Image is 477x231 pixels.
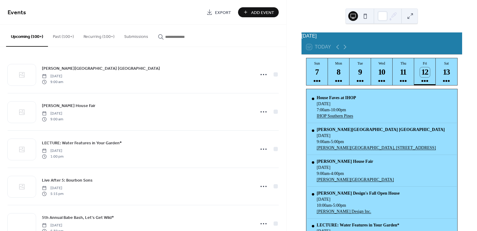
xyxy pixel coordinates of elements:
[436,58,457,85] button: Sat13
[373,61,391,66] div: Wed
[42,177,93,184] span: Live After 5: Bourbon Sons
[317,102,356,106] div: [DATE]
[333,203,346,208] span: 5:00pm
[398,67,408,77] div: 11
[238,7,279,17] button: Add Event
[42,215,114,221] span: 5th Annual Babe Bash, Let's Get Wild*
[331,108,346,112] span: 10:00pm
[317,114,356,119] a: IHOP Southern Pines
[202,7,236,17] a: Export
[393,58,414,85] button: Thu11
[317,95,356,100] div: House Faves at IHOP
[79,25,119,46] button: Recurring (100+)
[42,102,95,109] a: [PERSON_NAME] House Fair
[328,58,349,85] button: Mon8
[42,111,63,116] span: [DATE]
[394,61,412,66] div: Thu
[42,154,63,159] span: 1:00 pm
[42,74,63,79] span: [DATE]
[308,61,326,66] div: Sun
[441,67,451,77] div: 13
[329,171,331,176] span: -
[331,171,344,176] span: 4:00pm
[414,58,436,85] button: Fri12
[317,165,394,170] div: [DATE]
[42,65,160,72] a: [PERSON_NAME][GEOGRAPHIC_DATA] [GEOGRAPHIC_DATA]
[329,139,331,144] span: -
[42,186,63,191] span: [DATE]
[306,58,328,85] button: Sun7
[330,61,348,66] div: Mon
[317,203,332,208] span: 10:00am
[317,127,445,132] div: [PERSON_NAME][GEOGRAPHIC_DATA] [GEOGRAPHIC_DATA]
[317,133,445,138] div: [DATE]
[42,223,63,228] span: [DATE]
[317,171,329,176] span: 9:00am
[420,67,430,77] div: 12
[332,203,333,208] span: -
[42,177,93,184] a: Live After 5: Bourbon Sons
[42,103,95,109] span: [PERSON_NAME] House Fair
[317,108,329,112] span: 7:00am
[355,67,365,77] div: 9
[119,25,153,46] button: Submissions
[334,67,344,77] div: 8
[349,58,371,85] button: Tue9
[317,223,451,228] div: LECTURE: Water Features in Your Garden*
[317,146,445,150] a: [PERSON_NAME][GEOGRAPHIC_DATA], [STREET_ADDRESS]
[351,61,369,66] div: Tue
[42,148,63,154] span: [DATE]
[6,25,48,47] button: Upcoming (100+)
[42,79,63,85] span: 9:00 am
[317,191,400,196] div: [PERSON_NAME] Design's Fall Open House
[438,61,455,66] div: Sat
[317,197,400,202] div: [DATE]
[8,7,26,18] span: Events
[42,214,114,221] a: 5th Annual Babe Bash, Let's Get Wild*
[42,191,63,196] span: 5:15 pm
[317,209,400,214] a: [PERSON_NAME] Design Inc.
[42,65,160,72] span: [PERSON_NAME][GEOGRAPHIC_DATA] [GEOGRAPHIC_DATA]
[317,177,394,182] a: [PERSON_NAME][GEOGRAPHIC_DATA]
[331,139,344,144] span: 5:00pm
[312,67,322,77] div: 7
[42,116,63,122] span: 9:00 am
[317,159,394,164] div: [PERSON_NAME] House Fair
[377,67,387,77] div: 10
[251,9,274,16] span: Add Event
[416,61,434,66] div: Fri
[302,32,462,40] div: [DATE]
[329,108,331,112] span: -
[371,58,393,85] button: Wed10
[317,139,329,144] span: 9:00am
[42,139,122,146] a: LECTURE: Water Features in Your Garden*
[48,25,79,46] button: Past (100+)
[215,9,231,16] span: Export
